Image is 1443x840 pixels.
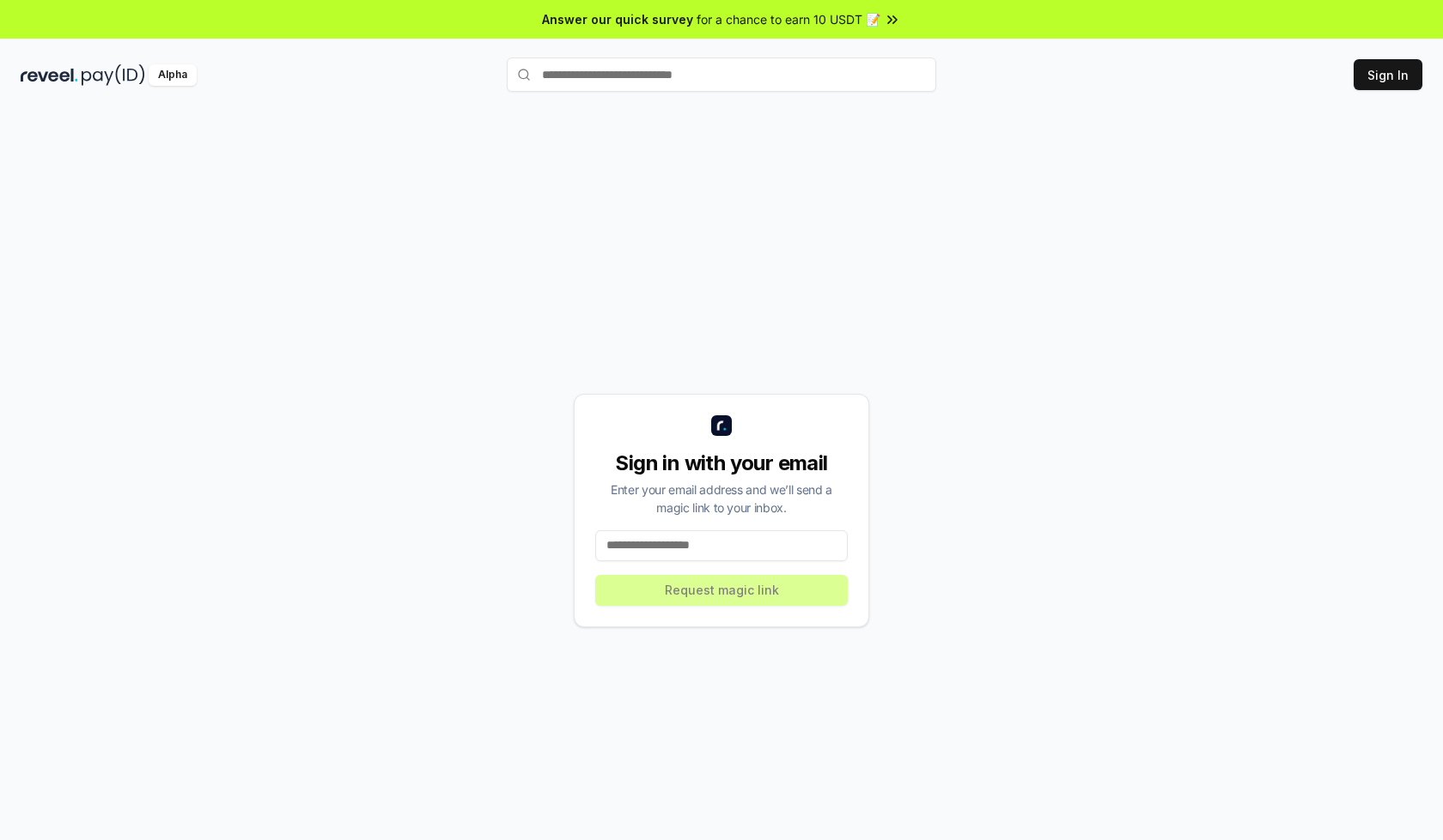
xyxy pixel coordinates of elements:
[21,64,78,86] img: reveel_dark
[595,480,848,517] div: Enter your email address and we’ll send a magic link to your inbox.
[1354,59,1422,90] button: Sign In
[697,10,880,28] span: for a chance to earn 10 USDT 📝
[711,415,732,436] img: logo_small
[595,450,848,477] div: Sign in with your email
[542,10,693,28] span: Answer our quick survey
[149,64,197,86] div: Alpha
[82,64,145,86] img: pay_id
